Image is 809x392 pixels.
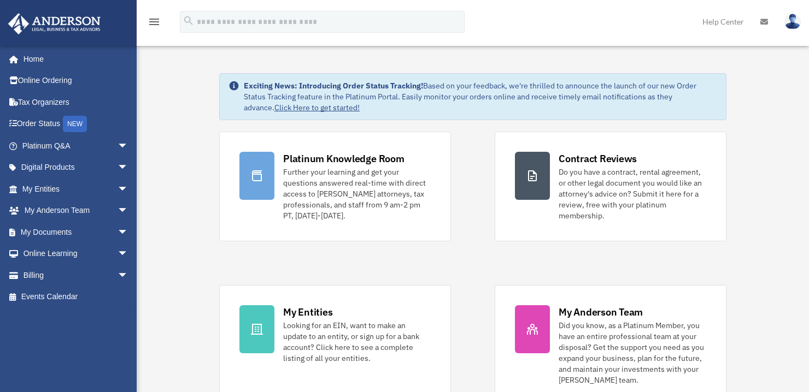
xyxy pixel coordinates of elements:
[784,14,801,29] img: User Pic
[8,91,145,113] a: Tax Organizers
[244,80,717,113] div: Based on your feedback, we're thrilled to announce the launch of our new Order Status Tracking fe...
[244,81,423,91] strong: Exciting News: Introducing Order Status Tracking!
[8,157,145,179] a: Digital Productsarrow_drop_down
[118,200,139,222] span: arrow_drop_down
[274,103,360,112] a: Click Here to get started!
[559,320,706,385] div: Did you know, as a Platinum Member, you have an entire professional team at your disposal? Get th...
[283,167,431,221] div: Further your learning and get your questions answered real-time with direct access to [PERSON_NAM...
[8,113,145,135] a: Order StatusNEW
[495,132,726,241] a: Contract Reviews Do you have a contract, rental agreement, or other legal document you would like...
[118,264,139,287] span: arrow_drop_down
[283,152,404,165] div: Platinum Knowledge Room
[8,264,145,286] a: Billingarrow_drop_down
[118,178,139,200] span: arrow_drop_down
[283,320,431,364] div: Looking for an EIN, want to make an update to an entity, or sign up for a bank account? Click her...
[5,13,104,34] img: Anderson Advisors Platinum Portal
[148,15,161,28] i: menu
[219,132,451,241] a: Platinum Knowledge Room Further your learning and get your questions answered real-time with dire...
[118,243,139,265] span: arrow_drop_down
[118,157,139,179] span: arrow_drop_down
[8,48,139,70] a: Home
[8,221,145,243] a: My Documentsarrow_drop_down
[63,116,87,132] div: NEW
[148,19,161,28] a: menu
[559,305,643,319] div: My Anderson Team
[8,200,145,222] a: My Anderson Teamarrow_drop_down
[8,70,145,92] a: Online Ordering
[283,305,332,319] div: My Entities
[8,286,145,308] a: Events Calendar
[559,152,637,165] div: Contract Reviews
[118,221,139,243] span: arrow_drop_down
[8,135,145,157] a: Platinum Q&Aarrow_drop_down
[8,178,145,200] a: My Entitiesarrow_drop_down
[183,15,195,27] i: search
[559,167,706,221] div: Do you have a contract, rental agreement, or other legal document you would like an attorney's ad...
[8,243,145,265] a: Online Learningarrow_drop_down
[118,135,139,157] span: arrow_drop_down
